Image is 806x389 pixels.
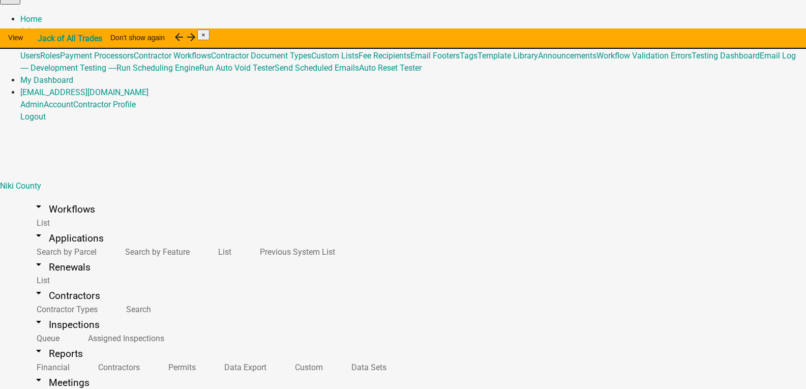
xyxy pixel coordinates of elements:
[460,51,477,61] a: Tags
[116,63,199,73] a: Run Scheduling Engine
[20,356,82,378] a: Financial
[538,51,596,61] a: Announcements
[410,51,460,61] a: Email Footers
[33,200,45,213] i: arrow_drop_down
[33,287,45,299] i: arrow_drop_down
[110,298,163,320] a: Search
[40,51,60,61] a: Roles
[692,51,760,61] a: Testing Dashboard
[185,31,197,43] i: arrow_forward
[20,342,95,366] a: arrow_drop_downReports
[173,31,185,43] i: arrow_back
[102,28,173,47] button: Don't show again
[20,99,806,123] div: [EMAIL_ADDRESS][DOMAIN_NAME]
[20,63,116,73] a: ---- Development Testing ----
[20,87,148,97] a: [EMAIL_ADDRESS][DOMAIN_NAME]
[33,316,45,328] i: arrow_drop_down
[20,112,46,122] a: Logout
[20,51,40,61] a: Users
[152,356,208,378] a: Permits
[38,34,102,43] strong: Jack of All Trades
[109,241,202,263] a: Search by Feature
[20,241,109,263] a: Search by Parcel
[33,345,45,357] i: arrow_drop_down
[20,284,112,308] a: arrow_drop_downContractors
[359,63,422,73] a: Auto Reset Tester
[72,327,176,349] a: Assigned Inspections
[20,255,103,279] a: arrow_drop_downRenewals
[477,51,538,61] a: Template Library
[73,100,136,109] a: Contractor Profile
[20,100,44,109] a: Admin
[60,51,134,61] a: Payment Processors
[311,51,359,61] a: Custom Lists
[20,327,72,349] a: Queue
[211,51,311,61] a: Contractor Document Types
[20,298,110,320] a: Contractor Types
[20,197,107,221] a: arrow_drop_downWorkflows
[202,241,244,263] a: List
[20,212,62,234] a: List
[20,270,62,291] a: List
[596,51,692,61] a: Workflow Validation Errors
[82,356,152,378] a: Contractors
[134,51,211,61] a: Contractor Workflows
[244,241,347,263] a: Previous System List
[20,26,44,36] a: Admin
[20,226,116,250] a: arrow_drop_downApplications
[20,50,806,74] div: Global487
[275,63,359,73] a: Send Scheduled Emails
[20,14,42,24] a: Home
[20,313,112,337] a: arrow_drop_downInspections
[208,356,279,378] a: Data Export
[201,31,205,39] span: ×
[197,29,210,40] button: Close
[33,229,45,242] i: arrow_drop_down
[335,356,399,378] a: Data Sets
[20,75,73,85] a: My Dashboard
[199,63,275,73] a: Run Auto Void Tester
[279,356,335,378] a: Custom
[359,51,410,61] a: Fee Recipients
[44,100,73,109] a: Account
[760,51,796,61] a: Email Log
[33,258,45,271] i: arrow_drop_down
[33,374,45,386] i: arrow_drop_down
